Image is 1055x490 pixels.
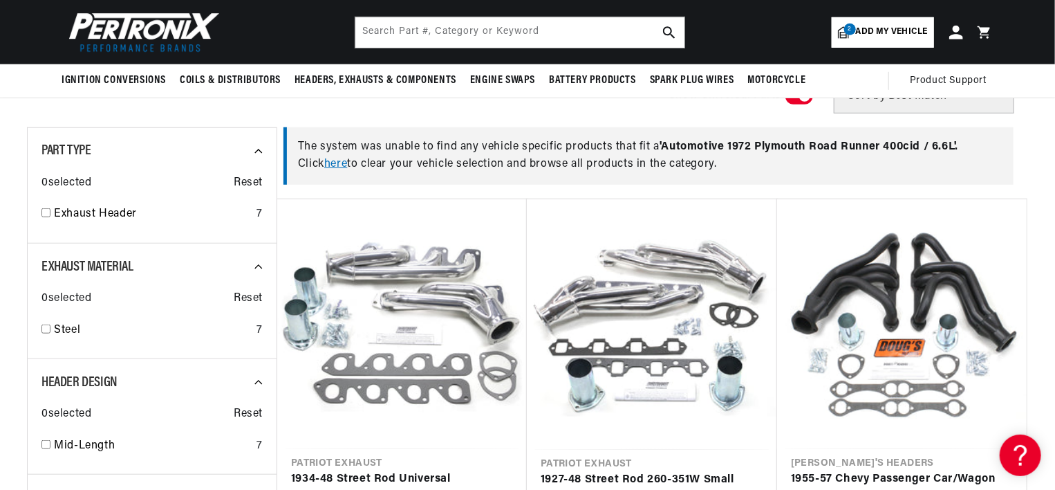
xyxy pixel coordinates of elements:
[62,8,221,56] img: Pertronix
[256,322,263,340] div: 7
[54,206,251,224] a: Exhaust Header
[856,26,928,39] span: Add my vehicle
[542,64,643,97] summary: Battery Products
[234,174,263,192] span: Reset
[288,64,463,97] summary: Headers, Exhausts & Components
[41,144,91,158] span: Part Type
[844,24,856,35] span: 2
[650,73,734,88] span: Spark Plug Wires
[910,73,987,89] span: Product Support
[173,64,288,97] summary: Coils & Distributors
[463,64,542,97] summary: Engine Swaps
[747,73,805,88] span: Motorcycle
[324,158,347,170] a: here
[832,17,934,48] a: 2Add my vehicle
[62,64,173,97] summary: Ignition Conversions
[54,322,251,340] a: Steel
[643,64,741,97] summary: Spark Plug Wires
[549,73,636,88] span: Battery Products
[41,290,91,308] span: 0 selected
[54,437,251,455] a: Mid-Length
[283,127,1014,185] div: The system was unable to find any vehicle specific products that fit a Click to clear your vehicl...
[256,437,263,455] div: 7
[234,290,263,308] span: Reset
[256,206,263,224] div: 7
[295,73,456,88] span: Headers, Exhausts & Components
[470,73,535,88] span: Engine Swaps
[740,64,812,97] summary: Motorcycle
[180,73,281,88] span: Coils & Distributors
[910,64,993,98] summary: Product Support
[41,406,91,424] span: 0 selected
[654,17,684,48] button: search button
[62,73,166,88] span: Ignition Conversions
[611,90,648,100] span: 7 results
[41,174,91,192] span: 0 selected
[234,406,263,424] span: Reset
[41,260,133,274] span: Exhaust Material
[660,141,958,152] span: ' Automotive 1972 Plymouth Road Runner 400cid / 6.6L '.
[355,17,684,48] input: Search Part #, Category or Keyword
[41,376,118,390] span: Header Design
